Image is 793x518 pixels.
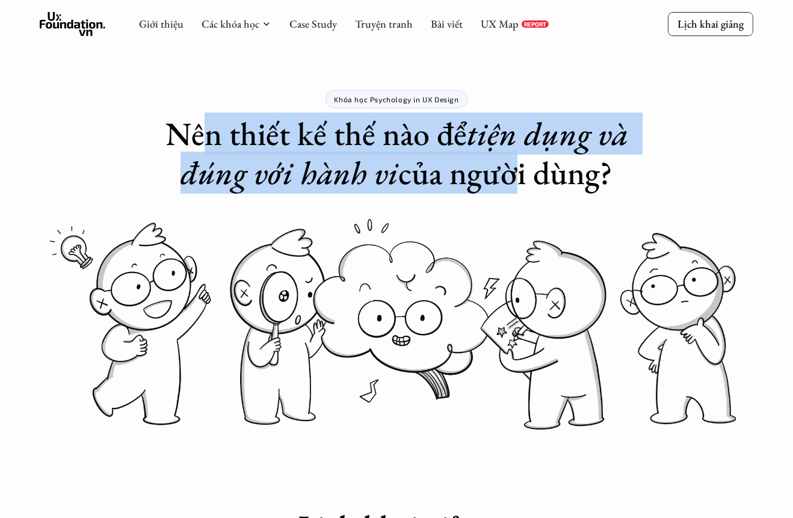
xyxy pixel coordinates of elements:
[522,20,549,28] a: REPORT
[431,17,463,31] a: Bài viết
[668,12,753,35] a: Lịch khai giảng
[524,20,546,28] p: REPORT
[181,113,635,194] em: tiện dụng và đúng với hành vi
[481,17,519,31] a: UX Map
[334,95,458,103] p: Khóa học Psychology in UX Design
[139,17,184,31] a: Giới thiệu
[202,17,259,31] a: Các khóa học
[156,114,637,193] h1: Nên thiết kế thế nào để của người dùng?
[677,17,744,31] p: Lịch khai giảng
[289,17,337,31] a: Case Study
[355,17,413,31] a: Truyện tranh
